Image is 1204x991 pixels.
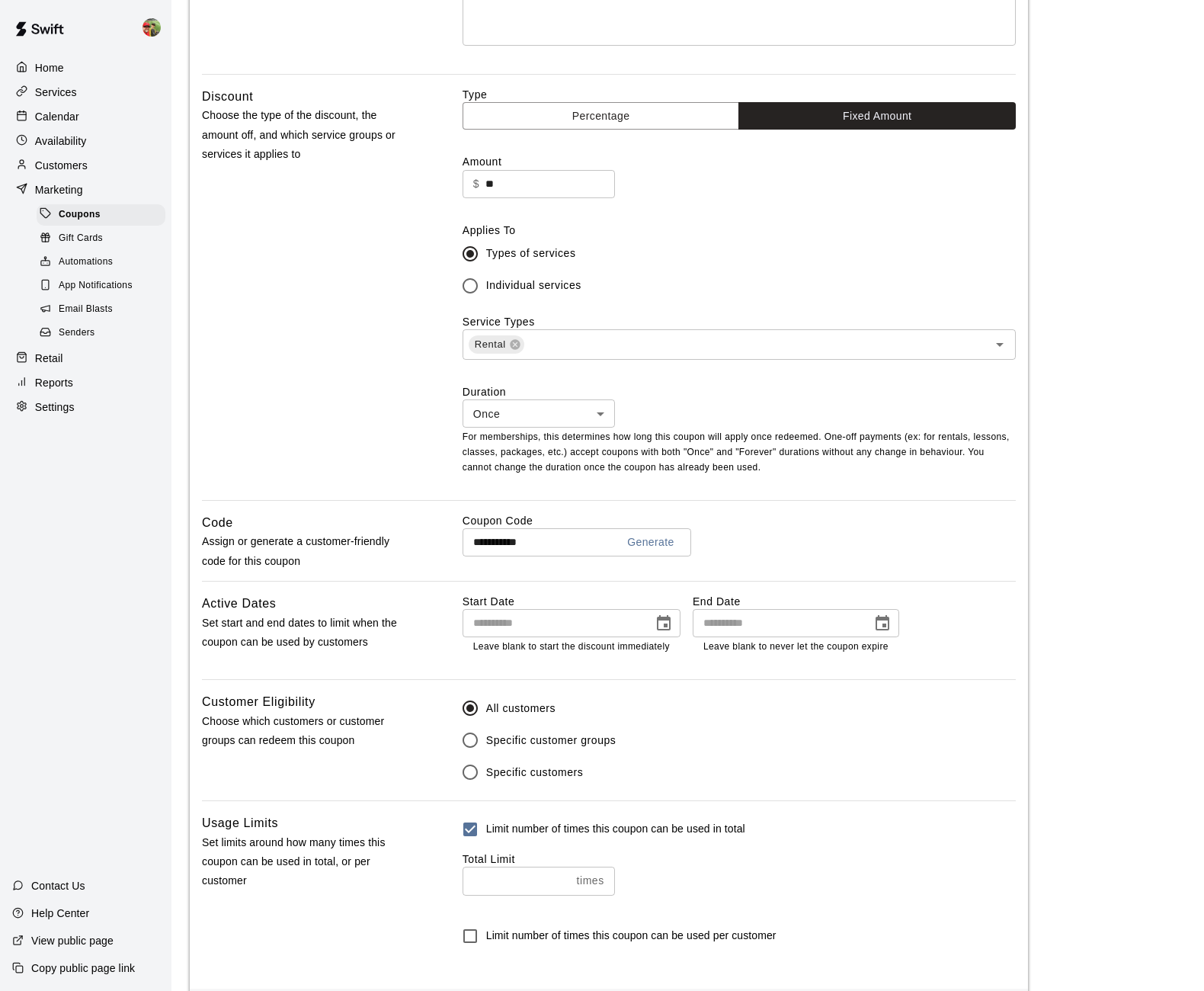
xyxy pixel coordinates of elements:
[35,60,64,75] p: Home
[463,430,1016,476] p: For memberships, this determines how long this coupon will apply once redeemed. One-off payments ...
[486,277,581,293] span: Individual services
[202,513,233,533] h6: Code
[59,326,95,341] span: Senders
[463,154,1016,169] label: Amount
[37,322,165,344] div: Senders
[31,961,135,976] p: Copy public page link
[486,821,745,838] h6: Limit number of times this coupon can be used in total
[37,252,165,273] div: Automations
[31,878,85,893] p: Contact Us
[989,334,1010,355] button: Open
[37,203,171,226] a: Coupons
[12,154,159,177] a: Customers
[37,251,171,274] a: Automations
[202,712,414,750] p: Choose which customers or customer groups can redeem this coupon
[463,223,1016,238] label: Applies To
[469,335,524,354] div: Rental
[59,278,133,293] span: App Notifications
[486,701,556,717] span: All customers
[703,640,889,655] p: Leave blank to never let the coupon expire
[35,158,88,173] p: Customers
[473,176,479,192] p: $
[37,275,165,297] div: App Notifications
[202,87,253,107] h6: Discount
[142,18,161,37] img: Matthew Cotter
[202,692,315,712] h6: Customer Eligibility
[738,102,1016,130] button: Fixed Amount
[139,12,171,43] div: Matthew Cotter
[59,255,113,270] span: Automations
[463,87,1016,102] label: Type
[12,130,159,152] a: Availability
[202,833,414,891] p: Set limits around how many times this coupon can be used in total, or per customer
[35,182,83,197] p: Marketing
[463,399,615,428] div: Once
[35,399,75,415] p: Settings
[12,396,159,419] a: Settings
[31,933,114,948] p: View public page
[469,337,512,352] span: Rental
[12,81,159,104] a: Services
[202,614,414,652] p: Set start and end dates to limit when the coupon can be used by customers
[473,640,670,655] p: Leave blank to start the discount immediately
[12,105,159,128] a: Calendar
[463,513,1016,528] label: Coupon Code
[59,207,101,223] span: Coupons
[486,733,616,749] span: Specific customer groups
[463,853,515,865] label: Total Limit
[463,316,535,328] label: Service Types
[35,85,77,100] p: Services
[621,528,680,556] button: Generate
[37,322,171,345] a: Senders
[202,532,414,570] p: Assign or generate a customer-friendly code for this coupon
[486,928,777,944] h6: Limit number of times this coupon can be used per customer
[12,178,159,201] a: Marketing
[577,873,604,889] p: times
[12,56,159,79] a: Home
[12,371,159,394] a: Reports
[59,231,103,246] span: Gift Cards
[37,299,165,320] div: Email Blasts
[35,375,73,390] p: Reports
[35,351,63,366] p: Retail
[648,608,679,639] button: Choose date
[37,228,165,249] div: Gift Cards
[693,594,899,609] label: End Date
[463,384,1016,399] label: Duration
[867,608,898,639] button: Choose date
[59,302,113,317] span: Email Blasts
[35,133,87,149] p: Availability
[31,906,89,921] p: Help Center
[37,298,171,322] a: Email Blasts
[486,245,576,261] span: Types of services
[463,102,740,130] button: Percentage
[37,204,165,226] div: Coupons
[202,594,277,614] h6: Active Dates
[35,109,79,124] p: Calendar
[202,813,278,833] h6: Usage Limits
[202,106,414,164] p: Choose the type of the discount, the amount off, and which service groups or services it applies to
[12,347,159,370] a: Retail
[486,765,584,781] span: Specific customers
[37,274,171,298] a: App Notifications
[463,594,680,609] label: Start Date
[37,226,171,250] a: Gift Cards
